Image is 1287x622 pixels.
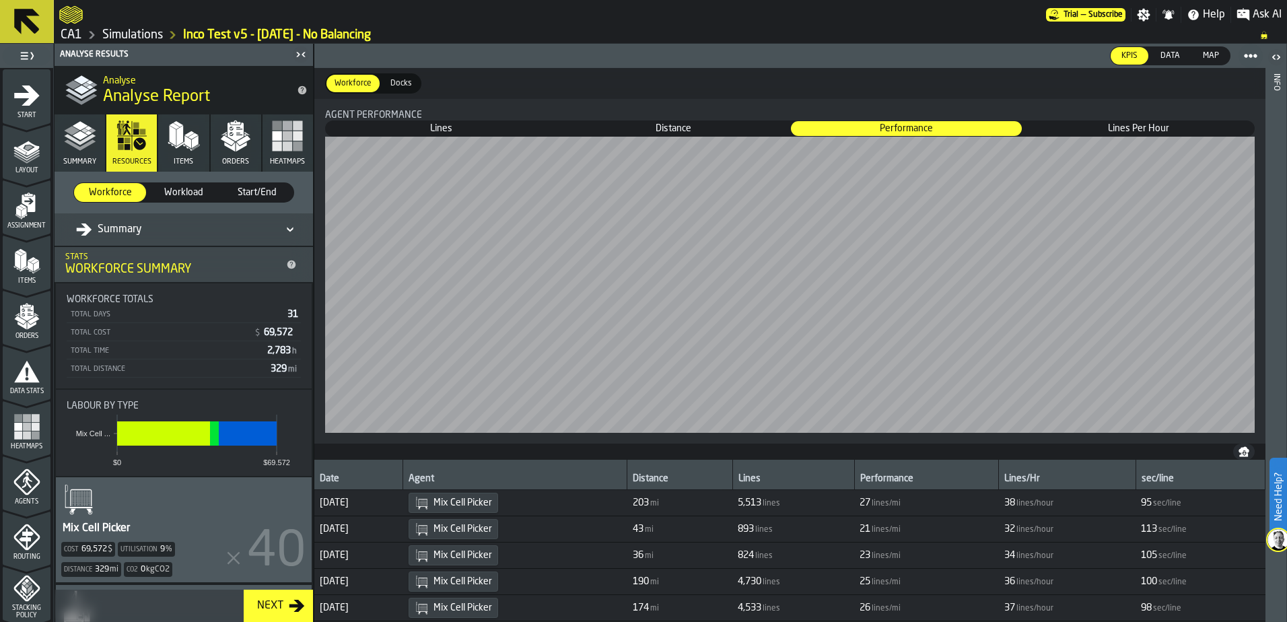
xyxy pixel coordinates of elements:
[1016,551,1053,561] span: lines/hour
[76,221,142,238] div: Summary
[1181,7,1230,23] label: button-toggle-Help
[409,545,498,565] div: Mix Cell Picker
[860,550,902,561] span: FormattedValue
[3,112,50,119] span: Start
[81,545,107,554] div: 69,572
[1016,578,1053,587] span: lines/hour
[76,221,278,238] div: DropdownMenuValue-all-agents-summary
[3,333,50,340] span: Orders
[108,545,112,554] span: $
[791,121,1022,136] div: thumb
[633,524,643,534] span: 43
[57,50,291,59] div: Analyse Results
[1004,473,1129,487] div: Lines/Hr
[860,602,902,613] span: FormattedValue
[252,598,289,614] div: Next
[755,551,773,561] span: lines
[3,46,50,65] label: button-toggle-Toggle Full Menu
[1004,576,1055,587] span: FormattedValue
[1004,550,1015,561] span: 34
[1132,8,1156,22] label: button-toggle-Settings
[124,562,172,577] div: Co2
[320,524,398,534] span: [DATE]
[65,262,281,277] div: Workforce Summary
[763,499,780,508] span: lines
[1046,8,1125,22] div: Menu Subscription
[79,186,141,199] span: Workforce
[738,550,754,561] span: 824
[320,550,398,561] span: [DATE]
[65,252,281,262] div: Stats
[633,497,649,508] span: 203
[1064,10,1078,20] span: Trial
[633,576,649,587] span: 190
[3,345,50,399] li: menu Data Stats
[329,77,377,90] span: Workforce
[113,458,121,466] text: $0
[314,99,1265,444] div: stat-Agent performance
[1192,47,1230,65] div: thumb
[67,359,301,378] div: StatList-item-Total Distance
[67,401,301,411] div: Title
[103,73,286,86] h2: Sub Title
[127,566,138,574] label: Co2
[102,28,163,42] a: link-to-/wh/i/76e2a128-1b54-4d66-80d4-05ae4c277723
[3,401,50,454] li: menu Heatmaps
[160,545,165,554] div: 9
[1004,524,1015,534] span: 32
[153,186,214,199] span: Workload
[860,576,870,587] span: 25
[61,28,82,42] a: link-to-/wh/i/76e2a128-1b54-4d66-80d4-05ae4c277723
[264,328,295,337] span: 69,572
[872,604,901,613] span: lines/mi
[409,493,498,513] div: Mix Cell Picker
[1004,602,1055,613] span: FormattedValue
[61,520,131,537] div: Mix Cell Picker
[69,310,282,319] div: Total Days
[3,604,50,619] span: Stacking Policy
[56,390,312,476] div: stat-Labour by Type
[1141,602,1183,613] span: FormattedValue
[166,545,172,554] span: %
[61,542,115,557] div: Cost
[1253,7,1282,23] span: Ask AI
[385,77,417,90] span: Docks
[738,602,761,613] span: 4,533
[1141,497,1152,508] span: 95
[1024,122,1253,135] span: Lines Per Hour
[1149,46,1191,65] label: button-switch-multi-Data
[860,473,994,487] div: Performance
[872,499,901,508] span: lines/mi
[255,329,260,338] span: $
[1141,524,1157,534] span: 113
[1142,473,1259,487] div: sec/line
[146,565,170,574] span: kgCO2
[860,524,870,534] span: 21
[1191,46,1230,65] label: button-switch-multi-Map
[326,122,556,135] span: Lines
[110,565,118,574] span: mi
[59,27,1282,43] nav: Breadcrumb
[755,525,773,534] span: lines
[67,305,301,323] div: StatList-item-Total Days
[325,110,1255,120] div: Title
[103,86,210,108] span: Analyse Report
[1023,121,1254,136] div: thumb
[247,528,306,577] span: 40
[3,443,50,450] span: Heatmaps
[112,158,151,166] span: Resources
[433,524,492,534] span: Mix Cell Picker
[3,456,50,510] li: menu Agents
[320,576,398,587] span: [DATE]
[320,497,398,508] span: [DATE]
[1046,8,1125,22] a: link-to-/wh/i/76e2a128-1b54-4d66-80d4-05ae4c277723/pricing/
[645,551,654,561] span: mi
[3,69,50,123] li: menu Start
[738,497,781,508] span: FormattedValue
[1158,551,1187,561] span: sec/line
[763,578,780,587] span: lines
[67,294,301,305] div: Title
[3,125,50,178] li: menu Layout
[382,75,420,92] div: thumb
